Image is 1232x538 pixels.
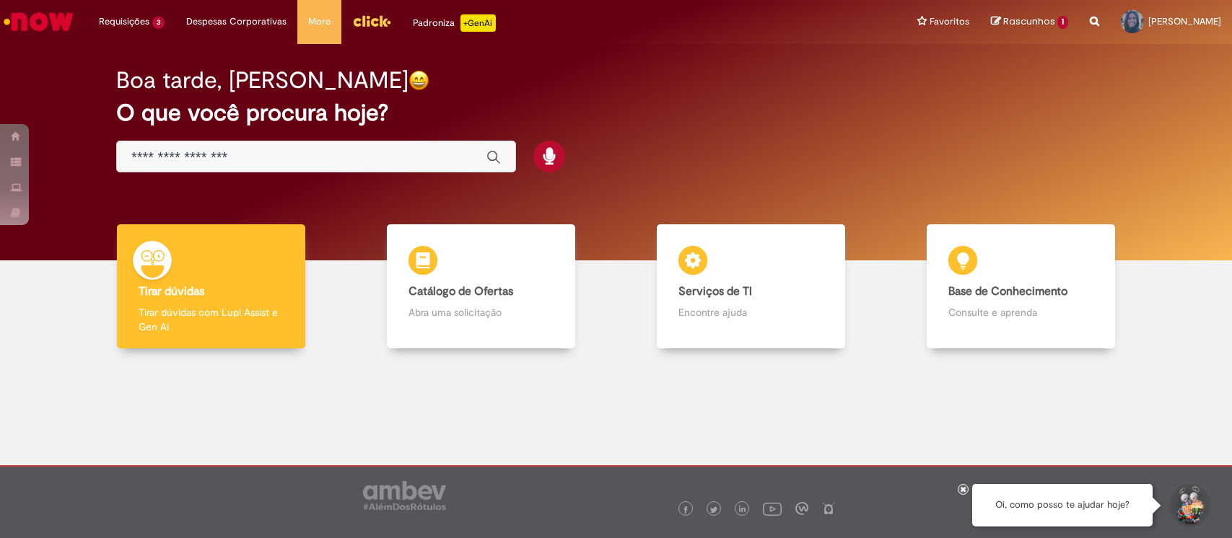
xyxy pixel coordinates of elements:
b: Tirar dúvidas [139,284,204,299]
b: Catálogo de Ofertas [409,284,513,299]
img: happy-face.png [409,70,429,91]
span: [PERSON_NAME] [1148,15,1221,27]
img: logo_footer_linkedin.png [739,506,746,514]
img: ServiceNow [1,7,76,36]
h2: Boa tarde, [PERSON_NAME] [116,68,409,93]
img: logo_footer_workplace.png [795,502,808,515]
img: click_logo_yellow_360x200.png [352,10,391,32]
p: Consulte e aprenda [948,305,1093,319]
a: Tirar dúvidas Tirar dúvidas com Lupi Assist e Gen Ai [76,224,346,349]
a: Catálogo de Ofertas Abra uma solicitação [346,224,616,349]
span: Favoritos [930,14,969,29]
div: Padroniza [413,14,496,32]
img: logo_footer_naosei.png [822,502,835,515]
span: Rascunhos [1003,14,1055,28]
a: Rascunhos [991,15,1068,29]
img: logo_footer_facebook.png [682,506,689,513]
button: Iniciar Conversa de Suporte [1167,484,1210,527]
span: 1 [1057,16,1068,29]
p: Abra uma solicitação [409,305,554,319]
p: Encontre ajuda [678,305,823,319]
b: Serviços de TI [678,284,752,299]
span: Requisições [99,14,149,29]
img: logo_footer_twitter.png [710,506,717,513]
p: Tirar dúvidas com Lupi Assist e Gen Ai [139,305,284,334]
p: +GenAi [460,14,496,32]
b: Base de Conhecimento [948,284,1067,299]
h2: O que você procura hoje? [116,100,1116,125]
span: Despesas Corporativas [186,14,287,29]
a: Base de Conhecimento Consulte e aprenda [886,224,1156,349]
span: 3 [152,17,165,29]
div: Oi, como posso te ajudar hoje? [972,484,1153,526]
a: Serviços de TI Encontre ajuda [616,224,886,349]
img: logo_footer_youtube.png [763,499,782,518]
span: More [308,14,331,29]
img: logo_footer_ambev_rotulo_gray.png [363,481,446,510]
